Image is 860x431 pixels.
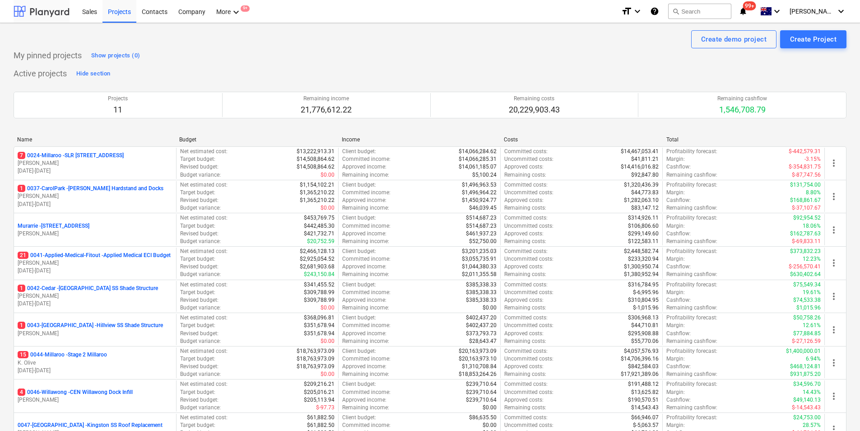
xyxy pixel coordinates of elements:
p: Profitability forecast : [666,181,717,189]
p: $310,804.95 [628,296,659,304]
div: 70024-Millaroo -SLR [STREET_ADDRESS][PERSON_NAME][DATE]-[DATE] [18,152,172,175]
p: Revised budget : [180,163,218,171]
p: $385,338.33 [466,289,497,296]
p: $3,055,735.91 [462,255,497,263]
p: Approved income : [342,363,386,370]
p: Committed costs : [504,181,548,189]
p: Active projects [14,68,67,79]
p: $2,011,355.58 [462,271,497,278]
p: Projects [108,95,128,103]
p: $106,806.60 [628,222,659,230]
p: 21,776,612.22 [301,104,352,115]
p: $3,201,235.03 [462,248,497,255]
p: Target budget : [180,189,215,197]
p: Revised budget : [180,197,218,204]
p: Murarrie - [STREET_ADDRESS] [18,222,89,230]
p: $-1,015.96 [633,304,659,312]
p: $314,926.11 [628,214,659,222]
div: Total [666,136,821,143]
button: Search [668,4,731,19]
p: $92,847.80 [631,171,659,179]
div: 40046-Willawong -CEN Willawong Dock Infill[PERSON_NAME] [18,389,172,404]
span: more_vert [828,258,839,268]
p: Revised budget : [180,230,218,238]
p: $1,365,210.22 [300,189,335,197]
span: [PERSON_NAME] [790,8,835,15]
p: $50,758.26 [793,314,821,322]
p: [DATE] - [DATE] [18,367,172,375]
p: Uncommitted costs : [504,222,553,230]
p: Budget variance : [180,204,221,212]
p: Remaining income : [342,204,389,212]
span: more_vert [828,291,839,302]
p: Net estimated cost : [180,281,228,289]
p: Client budget : [342,181,376,189]
i: notifications [739,6,748,17]
p: Committed costs : [504,281,548,289]
p: $2,448,582.74 [624,248,659,255]
p: $77,884.85 [793,330,821,337]
p: Remaining cashflow : [666,337,717,345]
p: $1,320,436.39 [624,181,659,189]
p: $1,015.96 [796,304,821,312]
p: $316,784.95 [628,281,659,289]
p: Cashflow : [666,163,691,171]
p: 0042-Cedar - [GEOGRAPHIC_DATA] SS Shade Structure [18,285,158,292]
p: Margin : [666,222,685,230]
p: Approved costs : [504,163,544,171]
p: Net estimated cost : [180,214,228,222]
p: $1,450,924.77 [462,197,497,204]
p: 0037-CarolPark - [PERSON_NAME] Hardstand and Docks [18,185,163,192]
p: Remaining costs : [504,204,546,212]
p: $-87,747.56 [792,171,821,179]
p: Remaining costs : [504,238,546,245]
i: keyboard_arrow_down [632,6,643,17]
p: Budget variance : [180,271,221,278]
p: 11 [108,104,128,115]
p: Uncommitted costs : [504,322,553,329]
p: $1,310,708.84 [462,363,497,370]
div: 10037-CarolPark -[PERSON_NAME] Hardstand and Docks[PERSON_NAME][DATE]-[DATE] [18,185,172,208]
p: Committed income : [342,322,390,329]
p: $-442,579.31 [789,148,821,155]
p: $385,338.33 [466,296,497,304]
span: 1 [18,185,25,192]
i: keyboard_arrow_down [836,6,846,17]
p: Uncommitted costs : [504,289,553,296]
p: [PERSON_NAME] [18,259,172,267]
p: 0024-Millaroo - SLR [STREET_ADDRESS] [18,152,124,159]
span: 9+ [241,5,250,12]
span: search [672,8,679,15]
p: Remaining costs [509,95,560,103]
p: $233,320.94 [628,255,659,263]
p: $373,793.73 [466,330,497,337]
div: Show projects (0) [91,51,140,61]
p: Cashflow : [666,197,691,204]
i: format_size [621,6,632,17]
p: Remaining cashflow [717,95,767,103]
p: $41,811.21 [631,155,659,163]
div: Budget [179,136,334,143]
p: 1,546,708.79 [717,104,767,115]
span: more_vert [828,357,839,368]
p: Approved income : [342,330,386,337]
p: $309,788.99 [304,296,335,304]
p: $1,380,952.94 [624,271,659,278]
div: Create demo project [701,33,767,45]
p: [DATE] - [DATE] [18,167,172,175]
p: Approved costs : [504,197,544,204]
div: Name [17,136,172,143]
p: $341,455.52 [304,281,335,289]
p: Cashflow : [666,263,691,271]
p: $92,954.52 [793,214,821,222]
button: Create demo project [691,30,776,48]
span: 1 [18,285,25,292]
p: [PERSON_NAME] [18,159,172,167]
p: Committed income : [342,189,390,197]
p: 0041-Applied-Medical-Fitout - Applied Medical ECI Budget [18,252,171,259]
p: Approved costs : [504,296,544,304]
p: Remaining income : [342,271,389,278]
p: Committed income : [342,255,390,263]
p: $20,163,973.10 [459,355,497,363]
p: $402,437.20 [466,314,497,322]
